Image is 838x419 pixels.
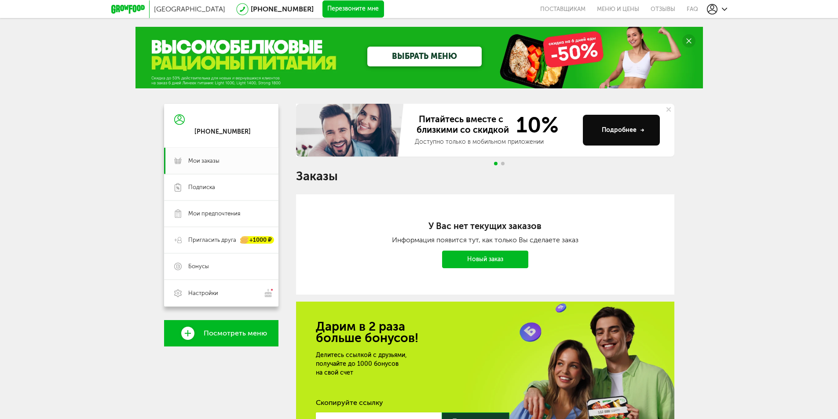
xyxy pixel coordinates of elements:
a: Посмотреть меню [164,320,278,346]
h2: У Вас нет текущих заказов [331,221,639,231]
span: Подписка [188,183,215,191]
span: Посмотреть меню [204,329,267,337]
a: ВЫБРАТЬ МЕНЮ [367,47,482,66]
div: +1000 ₽ [241,237,274,244]
div: Подробнее [602,126,644,135]
div: Делитесь ссылкой с друзьями, получайте до 1000 бонусов на свой счет [316,351,521,377]
a: Пригласить друга +1000 ₽ [164,227,278,253]
span: Go to slide 1 [494,162,498,165]
a: Мои предпочтения [164,200,278,227]
h1: Заказы [296,171,674,182]
span: Пригласить друга [188,236,236,244]
span: 10% [511,114,559,136]
h2: Дарим в 2 раза больше бонусов! [316,321,655,344]
a: Новый заказ [442,251,528,268]
a: Мои заказы [164,148,278,174]
span: Мои предпочтения [188,210,240,218]
div: [PHONE_NUMBER] [194,128,251,136]
span: Go to slide 2 [501,162,505,165]
a: Настройки [164,280,278,306]
span: [GEOGRAPHIC_DATA] [154,5,225,13]
div: Доступно только в мобильном приложении [415,138,576,146]
div: Скопируйте ссылку [316,398,655,407]
button: Подробнее [583,115,660,146]
div: Информация появится тут, как только Вы сделаете заказ [331,236,639,244]
a: Подписка [164,174,278,200]
span: Настройки [188,289,218,297]
img: family-banner.579af9d.jpg [296,104,406,157]
a: [PHONE_NUMBER] [251,5,314,13]
span: Бонусы [188,262,209,270]
a: Бонусы [164,253,278,280]
span: Мои заказы [188,157,220,165]
button: Перезвоните мне [322,0,384,18]
span: Питайтесь вместе с близкими со скидкой [415,114,511,136]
